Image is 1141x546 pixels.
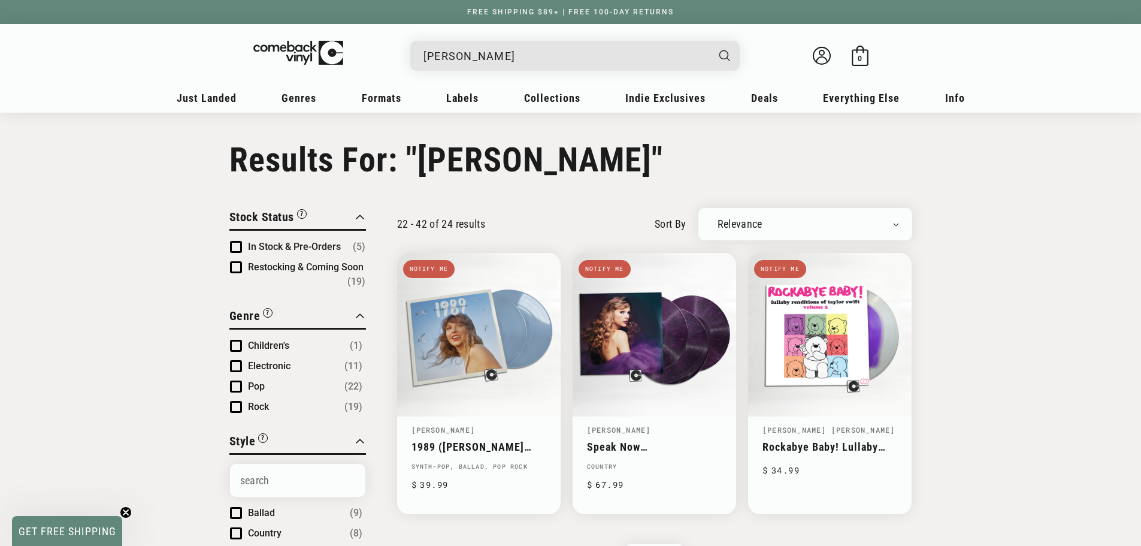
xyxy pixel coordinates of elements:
[248,401,269,412] span: Rock
[411,441,546,453] a: 1989 ([PERSON_NAME] Version)
[344,359,362,373] span: Number of products: (11)
[229,432,268,453] button: Filter by Style
[411,425,476,435] a: [PERSON_NAME]
[229,210,294,224] span: Stock Status
[823,92,900,104] span: Everything Else
[524,92,580,104] span: Collections
[248,507,275,518] span: Ballad
[229,140,912,180] h1: Results For: "[PERSON_NAME]"
[709,41,741,71] button: Search
[350,506,362,520] span: Number of products: (9)
[344,379,362,394] span: Number of products: (22)
[229,434,256,448] span: Style
[177,92,237,104] span: Just Landed
[229,309,261,323] span: Genre
[248,527,282,539] span: Country
[248,261,364,273] span: Restocking & Coming Soon
[762,425,895,435] a: [PERSON_NAME] [PERSON_NAME]
[455,8,686,16] a: FREE SHIPPING $89+ | FREE 100-DAY RETURNS
[229,307,273,328] button: Filter by Genre
[751,92,778,104] span: Deals
[362,92,401,104] span: Formats
[587,441,722,453] a: Speak Now ([PERSON_NAME] Version)
[353,240,365,254] span: Number of products: (5)
[248,241,341,252] span: In Stock & Pre-Orders
[762,441,897,453] a: Rockabye Baby! Lullaby Renditions Of [PERSON_NAME] Volume 2
[587,425,651,435] a: [PERSON_NAME]
[350,526,362,541] span: Number of products: (8)
[858,54,862,63] span: 0
[248,381,265,392] span: Pop
[248,360,290,372] span: Electronic
[945,92,965,104] span: Info
[350,339,362,353] span: Number of products: (1)
[230,464,365,497] input: Search Options
[347,274,365,289] span: Number of products: (19)
[229,208,307,229] button: Filter by Stock Status
[410,41,740,71] div: Search
[344,400,362,414] span: Number of products: (19)
[446,92,479,104] span: Labels
[120,506,132,518] button: Close teaser
[12,516,122,546] div: GET FREE SHIPPINGClose teaser
[19,525,116,538] span: GET FREE SHIPPING
[397,218,486,230] p: 22 - 42 of 24 results
[625,92,706,104] span: Indie Exclusives
[248,340,289,351] span: Children's
[655,216,686,232] label: sort by
[282,92,316,104] span: Genres
[423,44,707,68] input: When autocomplete results are available use up and down arrows to review and enter to select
